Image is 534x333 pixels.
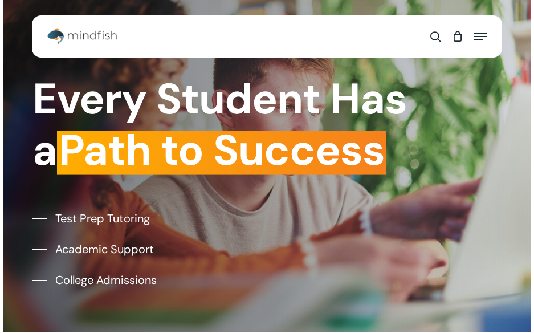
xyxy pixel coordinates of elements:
a: Navigation Menu [474,31,487,42]
a: College Admissions [32,271,157,289]
span: College Admissions [55,271,157,289]
a: Test Prep Tutoring [32,210,150,227]
img: Mindfish Test Prep & Academics [47,28,117,45]
span: Academic Support [55,241,154,258]
em: Path to Success [57,123,386,178]
a: Academic Support [32,241,154,258]
h1: Every Student Has a [32,74,502,176]
a: Cart [446,22,468,51]
span: Test Prep Tutoring [55,210,150,227]
header: Main Menu [32,22,502,51]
